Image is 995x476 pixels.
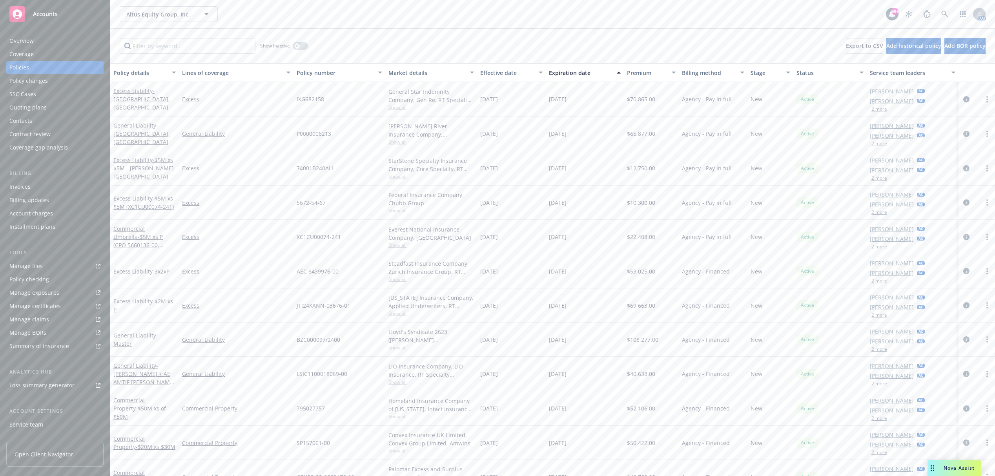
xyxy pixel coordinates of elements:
[388,191,474,207] div: Federal Insurance Company, Chubb Group
[113,122,170,146] span: - [GEOGRAPHIC_DATA], [GEOGRAPHIC_DATA]
[182,439,290,447] a: Commercial Property
[297,336,340,344] span: BZC000097/2400
[870,269,914,277] a: [PERSON_NAME]
[113,156,174,180] a: Excess Liability
[937,6,953,22] a: Search
[870,225,914,233] a: [PERSON_NAME]
[182,370,290,378] a: General Liability
[955,6,971,22] a: Switch app
[297,370,347,378] span: LSIC1100018069-00
[388,431,474,447] div: Convex Insurance UK Limited, Convex Group Limited, Amwins
[870,430,914,439] a: [PERSON_NAME]
[9,300,61,312] div: Manage certificates
[546,63,624,82] button: Expiration date
[549,129,567,138] span: [DATE]
[962,369,971,379] a: circleInformation
[6,141,104,154] a: Coverage gap analysis
[870,156,914,164] a: [PERSON_NAME]
[182,233,290,241] a: Excess
[549,164,567,172] span: [DATE]
[751,404,762,412] span: New
[870,406,914,414] a: [PERSON_NAME]
[113,396,166,420] a: Commercial Property
[6,286,104,299] span: Manage exposures
[113,195,174,210] a: Excess Liability
[962,164,971,173] a: circleInformation
[9,221,55,233] div: Installment plans
[9,141,68,154] div: Coverage gap analysis
[388,310,474,317] span: Show all
[480,129,498,138] span: [DATE]
[871,313,887,317] button: 2 more
[388,362,474,379] div: LIO Insurance Company, LIO Insurance, RT Specialty Insurance Services, LLC (RSG Specialty, LLC)
[627,129,655,138] span: $65,877.00
[870,166,914,174] a: [PERSON_NAME]
[891,8,898,15] div: 99+
[846,38,883,54] button: Export to CSV
[113,297,173,313] a: Excess Liability
[870,465,914,473] a: [PERSON_NAME]
[919,6,935,22] a: Report a Bug
[627,199,655,207] span: $10,300.00
[388,328,474,344] div: Lloyd's Syndicate 2623 ([PERSON_NAME] [PERSON_NAME] Limited), [PERSON_NAME] Group, RT Specialty I...
[388,259,474,276] div: Steadfast Insurance Company, Zurich Insurance Group, RT Specialty Insurance Services, LLC (RSG Sp...
[682,69,736,77] div: Billing method
[6,313,104,326] a: Manage claims
[126,10,194,18] span: Altus Equity Group, Inc.
[627,404,655,412] span: $52,106.00
[182,267,290,275] a: Excess
[871,347,887,352] button: 2 more
[388,294,474,310] div: [US_STATE] Insurance Company, Applied Underwriters, RT Specialty Insurance Services, LLC (RSG Spe...
[800,268,815,275] span: Active
[679,63,747,82] button: Billing method
[870,293,914,301] a: [PERSON_NAME]
[297,404,325,412] span: 795027757
[6,432,104,444] a: Sales relationships
[6,48,104,60] a: Coverage
[962,232,971,242] a: circleInformation
[870,327,914,336] a: [PERSON_NAME]
[6,207,104,220] a: Account charges
[9,313,49,326] div: Manage claims
[182,404,290,412] a: Commercial Property
[751,69,782,77] div: Stage
[549,439,567,447] span: [DATE]
[6,128,104,140] a: Contract review
[179,63,293,82] button: Lines of coverage
[480,404,498,412] span: [DATE]
[982,198,992,207] a: more
[6,379,104,392] a: Loss summary generator
[944,42,986,49] span: Add BOR policy
[867,63,959,82] button: Service team leaders
[627,233,655,241] span: $22,408.00
[480,69,534,77] div: Effective date
[9,379,75,392] div: Loss summary generator
[982,129,992,139] a: more
[6,300,104,312] a: Manage certificates
[388,69,465,77] div: Market details
[480,267,498,275] span: [DATE]
[682,199,732,207] span: Agency - Pay in full
[120,6,218,22] button: Altus Equity Group, Inc.
[800,405,815,412] span: Active
[388,242,474,248] span: Show all
[800,336,815,343] span: Active
[6,101,104,114] a: Quoting plans
[182,95,290,103] a: Excess
[982,301,992,310] a: more
[182,69,282,77] div: Lines of coverage
[886,38,941,54] button: Add historical policy
[751,301,762,310] span: New
[182,336,290,344] a: General Liability
[113,225,163,265] a: Commercial Umbrella
[9,48,34,60] div: Coverage
[870,235,914,243] a: [PERSON_NAME]
[982,438,992,447] a: more
[9,101,47,114] div: Quoting plans
[901,6,917,22] a: Stop snowing
[9,340,69,352] div: Summary of insurance
[682,95,732,103] span: Agency - Pay in full
[870,190,914,199] a: [PERSON_NAME]
[870,131,914,140] a: [PERSON_NAME]
[6,88,104,100] a: SSC Cases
